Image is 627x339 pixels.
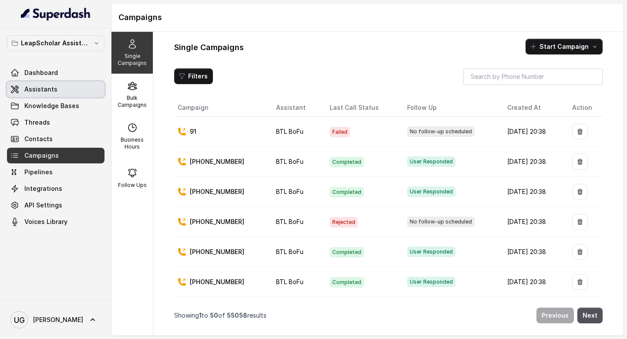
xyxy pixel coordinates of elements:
[463,68,603,85] input: Search by Phone Number
[500,237,565,267] td: [DATE] 20:38
[500,267,565,297] td: [DATE] 20:38
[115,136,149,150] p: Business Hours
[500,297,565,327] td: [DATE] 20:38
[407,277,455,287] span: User Responded
[21,38,91,48] p: LeapScholar Assistant
[118,10,617,24] h1: Campaigns
[500,207,565,237] td: [DATE] 20:38
[526,39,603,54] button: Start Campaign
[323,99,400,117] th: Last Call Status
[24,151,59,160] span: Campaigns
[7,181,104,197] a: Integrations
[174,311,266,320] p: Showing to of results
[276,158,303,165] span: BTL BoFu
[7,81,104,97] a: Assistants
[577,308,603,323] button: Next
[115,95,149,108] p: Bulk Campaigns
[24,68,58,77] span: Dashboard
[24,135,53,143] span: Contacts
[190,217,244,226] p: [PHONE_NUMBER]
[330,157,364,167] span: Completed
[190,247,244,256] p: [PHONE_NUMBER]
[190,127,196,136] p: 91
[190,278,244,286] p: [PHONE_NUMBER]
[407,186,455,197] span: User Responded
[24,201,62,210] span: API Settings
[14,315,25,325] text: UG
[330,127,350,137] span: Failed
[276,218,303,225] span: BTL BoFu
[7,214,104,230] a: Voices Library
[400,99,500,117] th: Follow Up
[536,308,574,323] button: Previous
[174,302,603,329] nav: Pagination
[227,312,247,319] span: 55058
[565,99,603,117] th: Action
[174,68,213,84] button: Filters
[7,35,104,51] button: LeapScholar Assistant
[330,277,364,288] span: Completed
[276,248,303,255] span: BTL BoFu
[500,177,565,207] td: [DATE] 20:38
[500,99,565,117] th: Created At
[24,168,53,176] span: Pipelines
[7,65,104,81] a: Dashboard
[174,99,269,117] th: Campaign
[269,99,323,117] th: Assistant
[407,217,475,227] span: No follow-up scheduled
[190,187,244,196] p: [PHONE_NUMBER]
[330,217,358,227] span: Rejected
[24,217,67,226] span: Voices Library
[33,315,83,324] span: [PERSON_NAME]
[118,182,147,189] p: Follow Ups
[276,278,303,285] span: BTL BoFu
[276,128,303,135] span: BTL BoFu
[407,126,475,137] span: No follow-up scheduled
[7,98,104,114] a: Knowledge Bases
[7,197,104,213] a: API Settings
[407,247,455,257] span: User Responded
[24,102,79,110] span: Knowledge Bases
[500,147,565,177] td: [DATE] 20:38
[199,312,202,319] span: 1
[276,188,303,195] span: BTL BoFu
[330,247,364,258] span: Completed
[7,308,104,332] a: [PERSON_NAME]
[115,53,149,67] p: Single Campaigns
[330,187,364,197] span: Completed
[7,115,104,130] a: Threads
[24,118,50,127] span: Threads
[24,85,57,94] span: Assistants
[7,131,104,147] a: Contacts
[210,312,218,319] span: 50
[190,157,244,166] p: [PHONE_NUMBER]
[407,156,455,167] span: User Responded
[24,184,62,193] span: Integrations
[174,41,244,54] h1: Single Campaigns
[7,148,104,163] a: Campaigns
[7,164,104,180] a: Pipelines
[21,7,91,21] img: light.svg
[500,117,565,147] td: [DATE] 20:38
